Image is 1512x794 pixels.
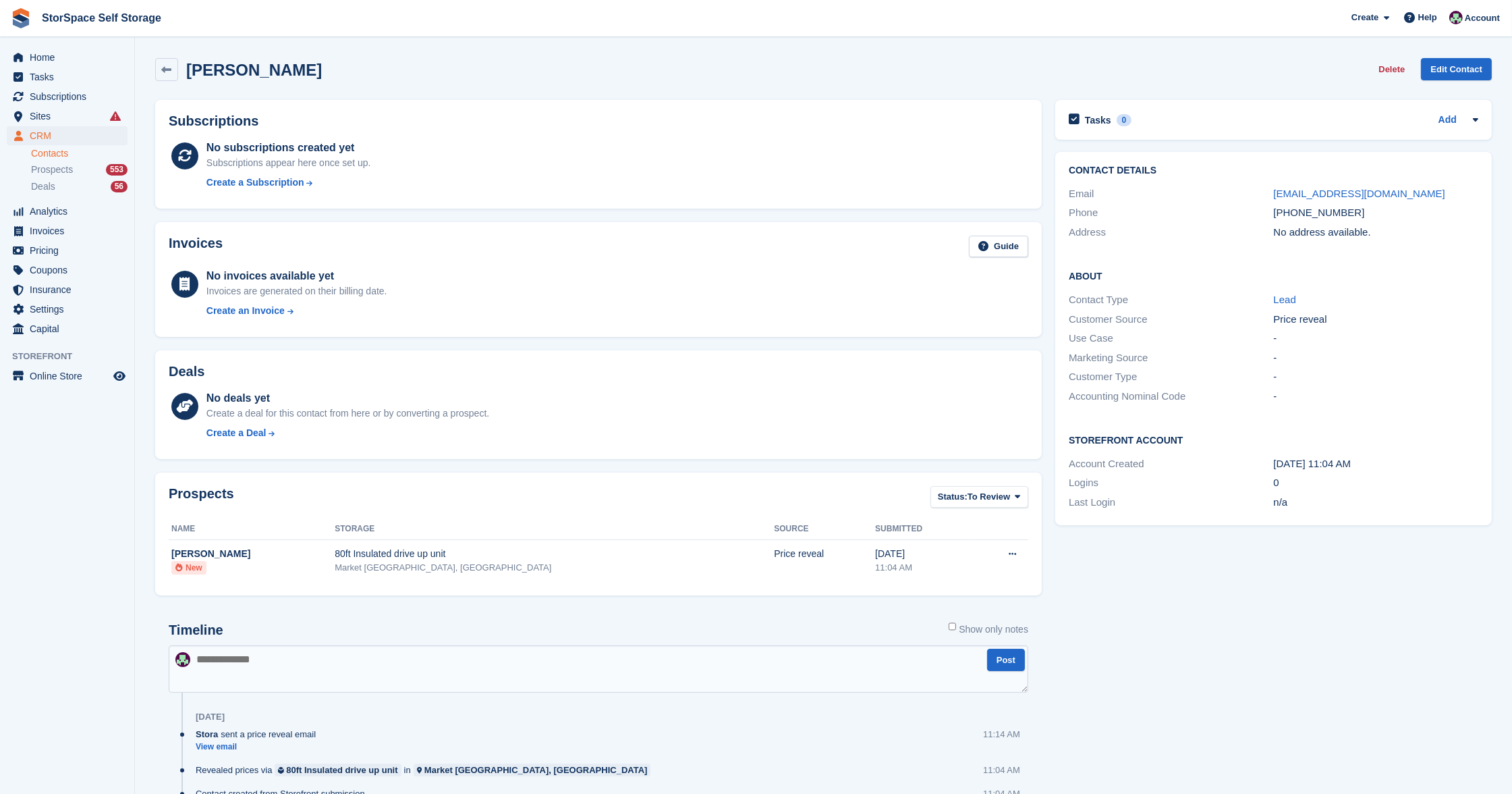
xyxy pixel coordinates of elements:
div: Email [1069,186,1274,202]
a: menu [7,261,128,280]
a: Create a Subscription [206,176,371,190]
div: - [1274,389,1479,404]
div: Subscriptions appear here once set up. [206,156,371,170]
th: Name [169,519,335,540]
img: Ross Hadlington [175,652,190,667]
span: Analytics [30,202,111,221]
a: menu [7,319,128,338]
a: Add [1438,113,1457,128]
div: 56 [111,181,128,192]
button: Status: To Review [930,486,1028,508]
th: Submitted [875,519,971,540]
a: Preview store [111,368,128,384]
span: Prospects [31,163,73,176]
span: Deals [31,180,55,193]
div: Logins [1069,475,1274,491]
img: stora-icon-8386f47178a22dfd0bd8f6a31ec36ba5ce8667c1dd55bd0f319d3a0aa187defe.svg [11,8,31,28]
span: Status: [938,490,968,504]
div: Last Login [1069,495,1274,510]
th: Source [774,519,875,540]
h2: About [1069,269,1478,282]
a: Lead [1274,294,1296,305]
h2: Invoices [169,236,223,258]
th: Storage [335,519,774,540]
h2: Deals [169,364,204,379]
div: No address available. [1274,225,1479,240]
div: 80ft Insulated drive up unit [286,764,397,776]
div: No deals yet [206,390,489,406]
a: menu [7,280,128,299]
li: New [171,561,206,575]
div: Revealed prices via in [196,764,657,776]
a: menu [7,300,128,319]
h2: Tasks [1085,114,1111,126]
div: 11:14 AM [983,728,1020,741]
span: Capital [30,319,111,338]
div: Create a Subscription [206,176,304,190]
a: Prospects 553 [31,163,128,177]
div: Account Created [1069,456,1274,472]
a: Create an Invoice [206,304,387,318]
div: Contact Type [1069,292,1274,308]
div: Market [GEOGRAPHIC_DATA], [GEOGRAPHIC_DATA] [335,561,774,575]
span: Online Store [30,367,111,386]
a: View email [196,741,323,753]
span: Stora [196,728,218,741]
a: menu [7,367,128,386]
div: 11:04 AM [875,561,971,575]
a: StorSpace Self Storage [36,7,167,29]
span: To Review [968,490,1010,504]
button: Post [987,649,1025,671]
div: [DATE] 11:04 AM [1274,456,1479,472]
h2: [PERSON_NAME] [186,61,322,79]
a: Guide [969,236,1028,258]
div: Customer Type [1069,369,1274,385]
div: 0 [1274,475,1479,491]
div: Accounting Nominal Code [1069,389,1274,404]
div: Create a deal for this contact from here or by converting a prospect. [206,406,489,421]
span: CRM [30,126,111,145]
div: Create a Deal [206,426,267,440]
a: [EMAIL_ADDRESS][DOMAIN_NAME] [1274,188,1445,199]
div: - [1274,331,1479,346]
span: Subscriptions [30,87,111,106]
a: menu [7,107,128,126]
div: sent a price reveal email [196,728,323,741]
span: Coupons [30,261,111,280]
div: Price reveal [1274,312,1479,327]
div: Invoices are generated on their billing date. [206,284,387,298]
span: Tasks [30,68,111,86]
a: Create a Deal [206,426,489,440]
span: Pricing [30,241,111,260]
span: Storefront [12,350,134,363]
span: Home [30,48,111,67]
div: [DATE] [196,712,225,722]
img: Ross Hadlington [1449,11,1463,24]
span: Account [1465,11,1500,25]
a: menu [7,241,128,260]
a: menu [7,48,128,67]
span: Invoices [30,221,111,240]
div: Use Case [1069,331,1274,346]
div: n/a [1274,495,1479,510]
div: 0 [1117,114,1132,126]
h2: Storefront Account [1069,433,1478,446]
h2: Contact Details [1069,165,1478,176]
a: menu [7,202,128,221]
h2: Timeline [169,623,223,638]
a: menu [7,68,128,86]
a: Market [GEOGRAPHIC_DATA], [GEOGRAPHIC_DATA] [414,764,651,776]
a: menu [7,126,128,145]
div: - [1274,350,1479,366]
div: [DATE] [875,547,971,561]
button: Delete [1373,58,1410,80]
div: Price reveal [774,547,875,561]
a: menu [7,87,128,106]
div: 80ft Insulated drive up unit [335,547,774,561]
a: Contacts [31,147,128,160]
span: Help [1418,11,1437,24]
span: Sites [30,107,111,126]
label: Show only notes [949,623,1028,637]
a: menu [7,221,128,240]
span: Insurance [30,280,111,299]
